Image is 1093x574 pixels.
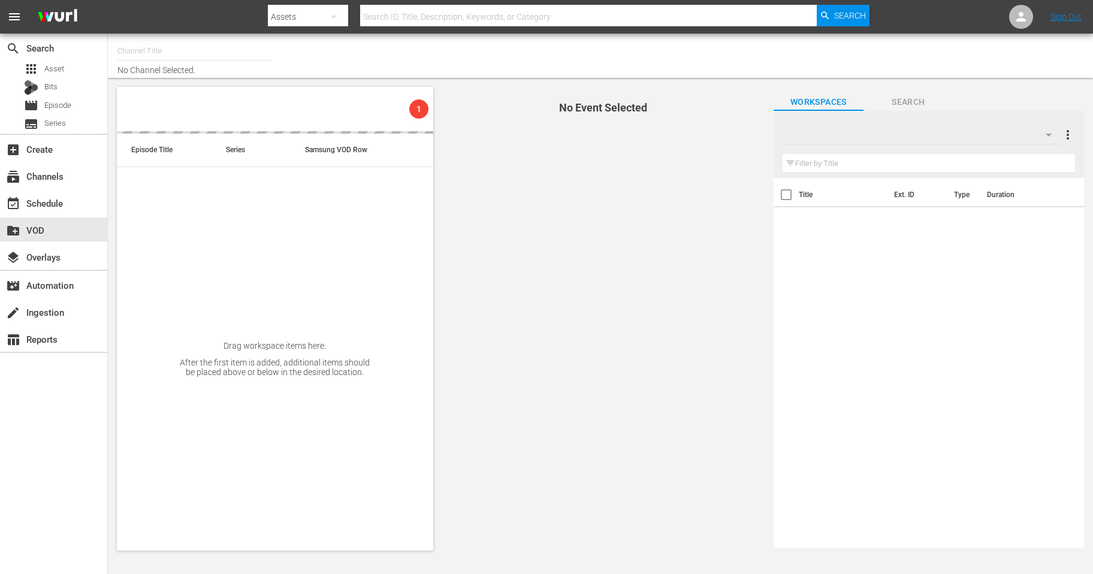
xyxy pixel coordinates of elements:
[6,143,20,157] span: Create
[6,306,20,320] span: Ingestion
[887,178,947,212] th: Ext. ID
[6,170,20,184] span: Channels
[799,178,887,212] th: Title
[6,333,20,347] span: Reports
[947,178,980,212] th: Type
[24,62,38,76] span: Asset
[44,63,64,75] span: Asset
[980,178,1052,212] th: Duration
[834,5,866,26] span: Search
[117,37,644,75] div: No Channel Selected.
[44,81,58,93] span: Bits
[863,95,953,110] span: Search
[291,134,370,167] th: Samsung VOD Row
[1050,12,1082,22] a: Sign Out
[817,5,869,26] button: Search
[7,10,22,24] span: menu
[454,102,753,114] h4: No Event Selected
[6,41,20,56] span: Search
[224,341,326,351] div: Drag workspace items here.
[24,98,38,113] span: Episode
[6,223,20,238] span: VOD
[1061,120,1075,149] button: more_vert
[24,117,38,131] span: Series
[44,99,71,111] span: Episode
[6,279,20,293] span: Automation
[117,134,212,167] th: Episode Title
[212,134,291,167] th: Series
[1061,128,1075,142] span: more_vert
[6,250,20,265] span: Overlays
[179,358,371,377] div: After the first item is added, additional items should be placed above or below in the desired lo...
[409,104,428,114] span: 1
[774,95,863,110] span: Workspaces
[29,3,86,31] img: ans4CAIJ8jUAAAAAAAAAAAAAAAAAAAAAAAAgQb4GAAAAAAAAAAAAAAAAAAAAAAAAJMjXAAAAAAAAAAAAAAAAAAAAAAAAgAT5G...
[24,80,38,95] div: Bits
[44,117,66,129] span: Series
[6,197,20,211] span: Schedule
